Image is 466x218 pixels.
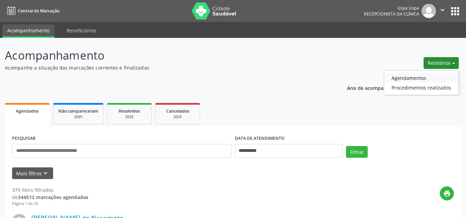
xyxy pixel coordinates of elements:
i:  [439,6,446,14]
div: 379 itens filtrados [12,186,88,194]
div: de [12,194,88,201]
div: 2025 [160,114,195,120]
button: print [440,186,454,200]
a: Agendamentos [384,73,458,83]
div: 2025 [112,114,147,120]
button: Relatórios [424,57,459,69]
i: print [443,190,451,197]
button: Mais filtroskeyboard_arrow_down [12,167,53,179]
button:  [436,4,449,18]
button: apps [449,5,461,17]
span: Recepcionista da clínica [364,11,419,17]
span: Central de Marcação [18,8,59,14]
div: Uspe Uspe [364,5,419,11]
a: Beneficiários [62,24,101,37]
button: Filtrar [346,146,368,158]
a: Central de Marcação [5,5,59,17]
label: DATA DE ATENDIMENTO [235,133,285,144]
div: 2025 [58,114,98,120]
img: img [422,4,436,18]
span: Não compareceram [58,108,98,114]
a: Procedimentos realizados [384,83,458,92]
span: Cancelados [166,108,189,114]
p: Acompanhamento [5,47,324,64]
ul: Relatórios [384,70,459,95]
span: Agendados [16,108,39,114]
p: Ano de acompanhamento [347,83,408,92]
label: PESQUISAR [12,133,36,144]
div: Página 1 de 26 [12,201,88,207]
a: Acompanhamento [2,24,54,38]
i: keyboard_arrow_down [42,169,49,177]
span: Resolvidos [119,108,140,114]
strong: 344512 marcações agendadas [18,194,88,200]
p: Acompanhe a situação das marcações correntes e finalizadas [5,64,324,71]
